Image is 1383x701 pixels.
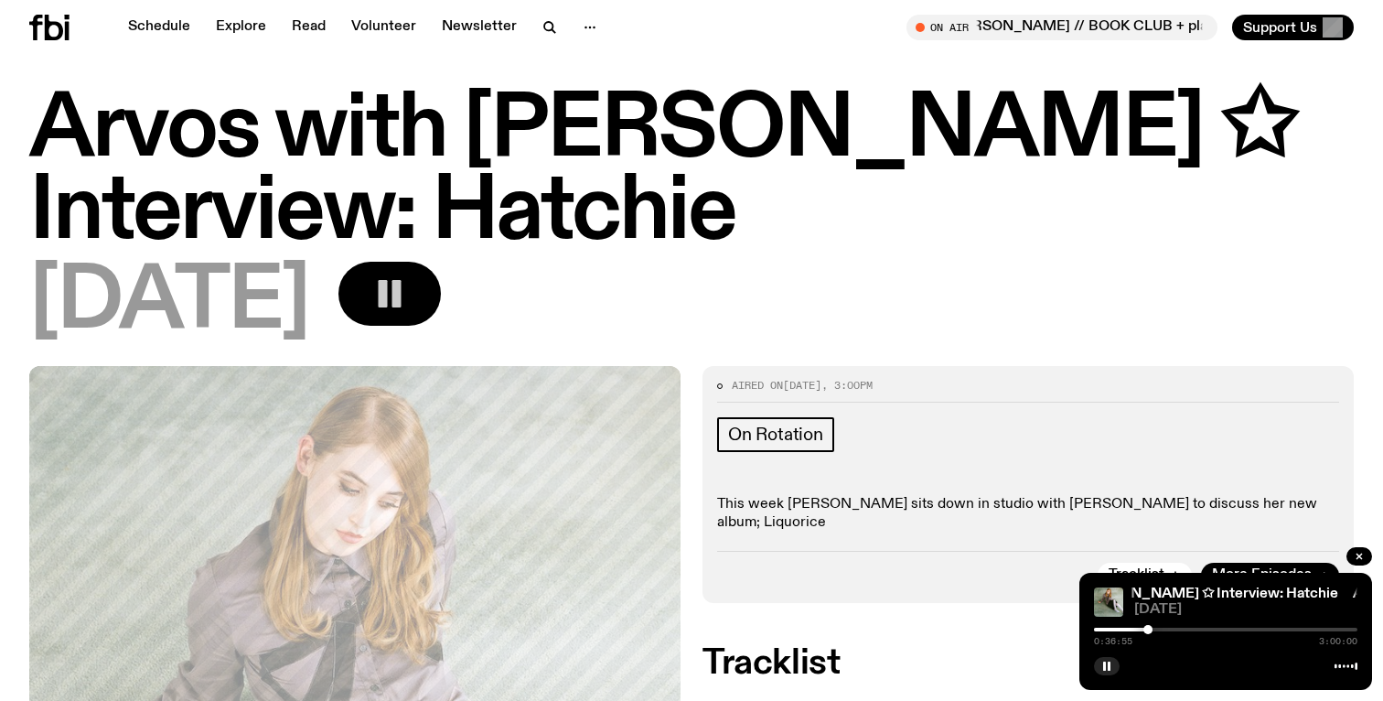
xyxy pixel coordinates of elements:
[29,90,1354,254] h1: Arvos with [PERSON_NAME] ✩ Interview: Hatchie
[117,15,201,40] a: Schedule
[821,378,873,393] span: , 3:00pm
[1212,568,1312,582] span: More Episodes
[1109,568,1164,582] span: Tracklist
[732,378,783,393] span: Aired on
[205,15,277,40] a: Explore
[717,496,1339,531] p: This week [PERSON_NAME] sits down in studio with [PERSON_NAME] to discuss her new album; Liquorice
[783,378,821,393] span: [DATE]
[431,15,528,40] a: Newsletter
[1319,637,1357,646] span: 3:00:00
[340,15,427,40] a: Volunteer
[702,647,1354,680] h2: Tracklist
[1232,15,1354,40] button: Support Us
[1201,563,1339,588] a: More Episodes
[1004,587,1338,601] a: Arvos with [PERSON_NAME] ✩ Interview: Hatchie
[1243,19,1317,36] span: Support Us
[1098,563,1192,588] button: Tracklist
[1094,588,1123,617] img: Girl with long hair is sitting back on the ground comfortably
[717,417,834,452] a: On Rotation
[906,15,1217,40] button: On AirMornings with [PERSON_NAME] // BOOK CLUB + playing [PERSON_NAME] ?1!?1
[281,15,337,40] a: Read
[728,425,823,445] span: On Rotation
[29,262,309,344] span: [DATE]
[1134,603,1357,617] span: [DATE]
[1094,637,1132,646] span: 0:36:55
